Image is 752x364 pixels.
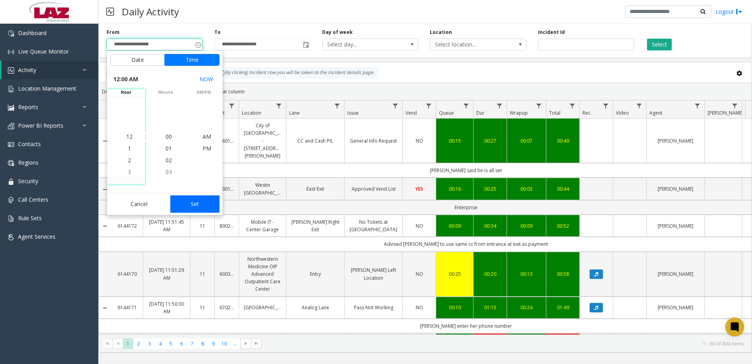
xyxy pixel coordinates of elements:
span: Call Centers [18,196,48,203]
label: Incident Id [538,29,565,36]
a: Northwestern Medicine OIP Advanced Outpatient Care Center [244,255,281,293]
h3: Daily Activity [118,2,183,21]
span: Go to the next page [243,340,249,347]
a: YES [407,185,431,193]
div: : [145,133,146,141]
a: [PERSON_NAME] [651,304,700,311]
span: Select location... [430,39,507,50]
a: 00:49 [551,137,575,145]
a: 01:15 [478,304,502,311]
span: Go to the last page [251,338,262,349]
a: 11 [195,222,210,230]
a: 00:25 [478,185,502,193]
span: PM [203,145,211,152]
a: Entry [291,270,339,278]
span: hour [107,89,145,95]
span: 12 [126,133,133,140]
a: Mobile IT - Center Garage [244,218,281,233]
label: Location [430,29,452,36]
span: 01 [166,145,172,152]
label: To [214,29,221,36]
a: 01:49 [551,304,575,311]
span: Security [18,177,38,185]
a: 00:20 [478,270,502,278]
span: Lane [289,110,300,116]
span: 02 [166,156,172,164]
span: Issue [347,110,359,116]
a: 00:16 [441,185,468,193]
span: Page 7 [187,338,197,349]
img: 'icon' [8,215,14,222]
div: Data table [99,100,752,334]
a: Agent Filter Menu [692,100,703,111]
a: 00:34 [478,222,502,230]
a: Collapse Details [99,138,111,144]
span: Rule Sets [18,214,42,222]
a: NO [407,304,431,311]
span: Vend [405,110,417,116]
span: Page 2 [133,338,144,349]
a: Collapse Details [99,186,111,193]
img: pageIcon [106,2,114,21]
a: Collapse Details [99,305,111,311]
img: 'icon' [8,123,14,129]
a: 00:09 [441,222,468,230]
a: 400167 [219,185,234,193]
a: 00:27 [478,137,502,145]
span: Location [242,110,261,116]
a: Issue Filter Menu [390,100,401,111]
span: Page 1 [123,338,133,349]
span: Wrapup [510,110,528,116]
a: 890201 [219,222,234,230]
button: Select [647,39,672,50]
span: AM/PM [184,89,223,95]
span: Agent Services [18,233,55,240]
a: 00:07 [512,137,541,145]
span: Location Management [18,85,76,92]
span: Page 8 [197,338,208,349]
a: City of [GEOGRAPHIC_DATA] - [STREET_ADDRESS][PERSON_NAME] [244,122,281,160]
a: NO [407,137,431,145]
span: Total [549,110,560,116]
span: 1 [128,145,131,152]
button: Cancel [110,195,168,213]
img: 'icon' [8,86,14,92]
span: Rec. [582,110,592,116]
a: 060130 [219,137,234,145]
button: Date tab [110,54,165,66]
a: 670263 [219,304,234,311]
img: logout [736,7,742,16]
span: NO [416,304,423,311]
span: Contacts [18,140,41,148]
a: [DATE] 11:51:45 AM [148,218,185,233]
img: 'icon' [8,141,14,148]
span: Page 3 [144,338,155,349]
span: 12:00 AM [113,74,138,85]
span: NO [416,223,423,229]
a: Pass Not Working [349,304,398,311]
a: 00:15 [441,137,468,145]
button: Time tab [164,54,219,66]
div: 00:44 [551,185,575,193]
a: 00:10 [441,304,468,311]
a: No Tickets at [GEOGRAPHIC_DATA] [349,218,398,233]
a: Video Filter Menu [634,100,645,111]
a: [DATE] 11:50:30 AM [148,300,185,315]
a: 11 [195,304,210,311]
a: [PERSON_NAME] [651,137,700,145]
img: 'icon' [8,160,14,166]
span: Queue [439,110,454,116]
div: 00:25 [441,270,468,278]
a: 6144172 [116,222,138,230]
button: Select now [196,72,216,86]
span: NO [416,137,423,144]
kendo-pager-info: 1 - 30 of 894 items [266,340,744,347]
a: Lot Filter Menu [227,100,237,111]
